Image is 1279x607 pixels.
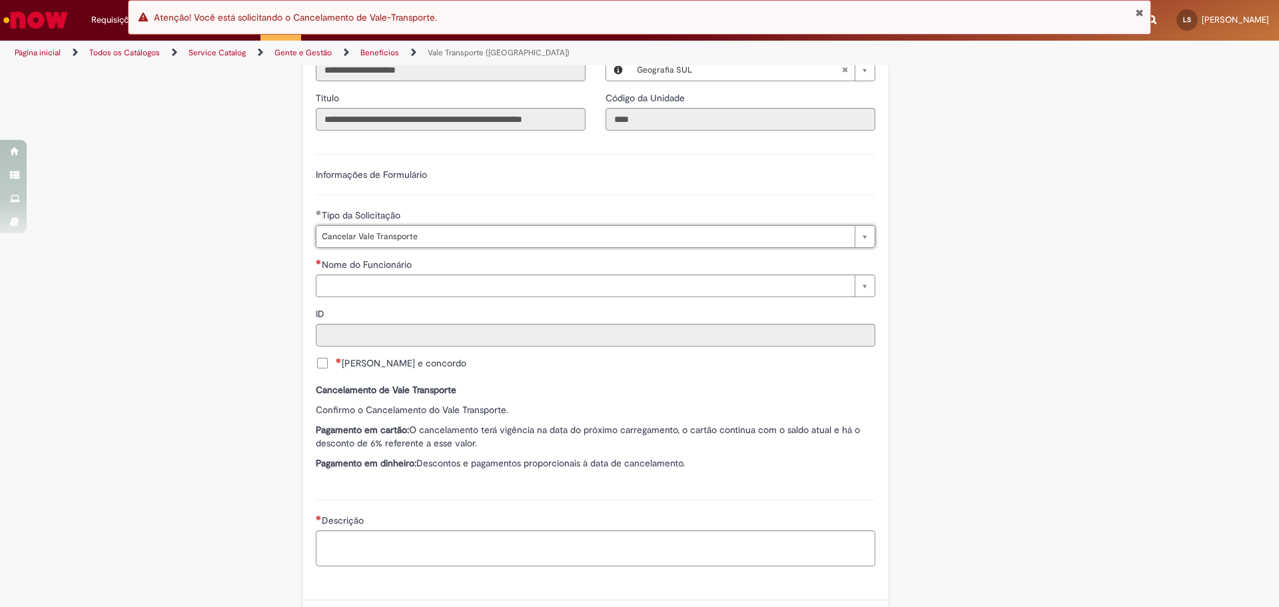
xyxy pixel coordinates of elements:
[1202,14,1269,25] span: [PERSON_NAME]
[316,530,875,566] textarea: Descrição
[316,91,342,105] label: Somente leitura - Título
[637,59,841,81] span: Geografia SUL
[1135,7,1144,18] button: Fechar Notificação
[606,108,875,131] input: Código da Unidade
[316,259,322,265] span: Necessários
[316,210,322,215] span: Obrigatório Preenchido
[606,92,687,104] span: Somente leitura - Código da Unidade
[336,356,466,370] span: [PERSON_NAME] e concordo
[316,457,416,469] strong: Pagamento em dinheiro:
[316,92,342,104] span: Somente leitura - Título
[322,226,848,247] span: Cancelar Vale Transporte
[606,59,630,81] button: Local, Visualizar este registro Geografia SUL
[322,514,366,526] span: Descrição
[322,259,414,271] span: Nome do Funcionário
[336,358,342,363] span: Necessários
[835,59,855,81] abbr: Limpar campo Local
[274,47,332,58] a: Gente e Gestão
[189,47,246,58] a: Service Catalog
[89,47,160,58] a: Todos os Catálogos
[606,91,687,105] label: Somente leitura - Código da Unidade
[428,47,570,58] a: Vale Transporte ([GEOGRAPHIC_DATA])
[316,169,427,181] label: Informações de Formulário
[91,13,138,27] span: Requisições
[316,108,586,131] input: Título
[15,47,61,58] a: Página inicial
[316,384,456,396] strong: Cancelamento de Vale Transporte
[630,59,875,81] a: Geografia SULLimpar campo Local
[316,424,409,436] strong: Pagamento em cartão:
[1,7,70,33] img: ServiceNow
[360,47,399,58] a: Benefícios
[10,41,843,65] ul: Trilhas de página
[154,11,437,23] span: Atenção! Você está solicitando o Cancelamento de Vale-Transporte.
[316,59,586,81] input: Email
[1183,15,1191,24] span: LS
[316,275,875,297] a: Limpar campo Nome do Funcionário
[316,308,327,320] span: Somente leitura - ID
[316,423,875,450] p: O cancelamento terá vigência na data do próximo carregamento, o cartão continua com o saldo atual...
[316,515,322,520] span: Necessários
[316,456,875,470] p: Descontos e pagamentos proporcionais à data de cancelamento.
[316,324,875,346] input: ID
[316,403,875,416] p: Confirmo o Cancelamento do Vale Transporte.
[322,209,403,221] span: Tipo da Solicitação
